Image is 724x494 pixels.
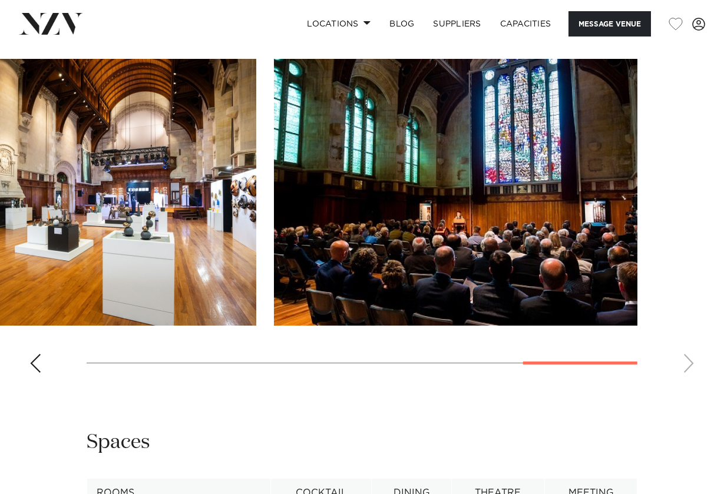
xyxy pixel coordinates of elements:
h2: Spaces [87,429,150,456]
a: SUPPLIERS [424,11,490,37]
swiper-slide: 7 / 7 [274,59,637,326]
img: nzv-logo.png [19,13,83,34]
button: Message Venue [568,11,651,37]
a: BLOG [380,11,424,37]
a: Locations [297,11,380,37]
a: Capacities [491,11,561,37]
